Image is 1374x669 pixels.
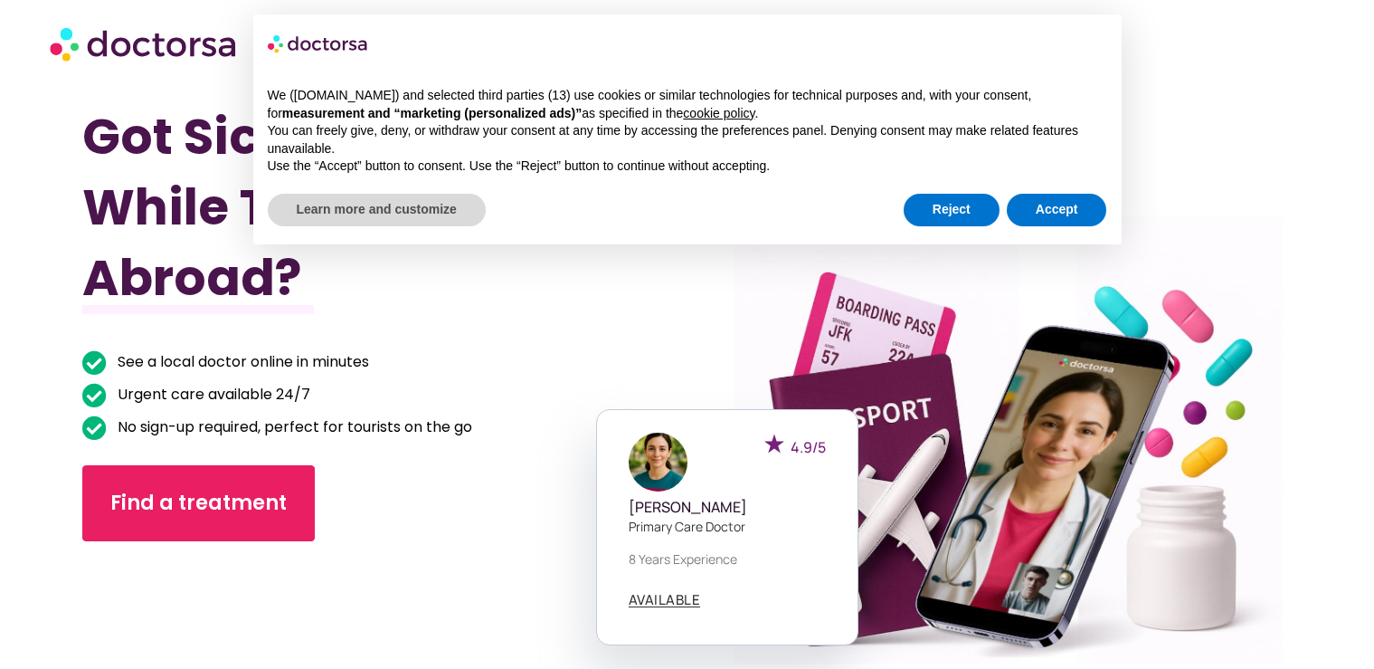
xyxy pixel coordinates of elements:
p: We ([DOMAIN_NAME]) and selected third parties (13) use cookies or similar technologies for techni... [268,87,1107,122]
p: Primary care doctor [629,517,826,536]
span: AVAILABLE [629,593,701,607]
strong: measurement and “marketing (personalized ads)” [282,106,582,120]
button: Reject [904,194,1000,226]
a: AVAILABLE [629,593,701,607]
span: 4.9/5 [791,437,826,457]
a: Find a treatment [82,465,315,541]
span: Urgent care available 24/7 [113,382,310,407]
img: logo [268,29,369,58]
a: cookie policy [683,106,754,120]
h1: Got Sick While Traveling Abroad? [82,101,596,313]
button: Accept [1007,194,1107,226]
p: Use the “Accept” button to consent. Use the “Reject” button to continue without accepting. [268,158,1107,176]
button: Learn more and customize [268,194,486,226]
p: You can freely give, deny, or withdraw your consent at any time by accessing the preferences pane... [268,122,1107,158]
span: No sign-up required, perfect for tourists on the go [113,415,472,440]
h5: [PERSON_NAME] [629,499,826,516]
p: 8 years experience [629,550,826,569]
span: See a local doctor online in minutes [113,349,369,375]
span: Find a treatment [110,489,287,518]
